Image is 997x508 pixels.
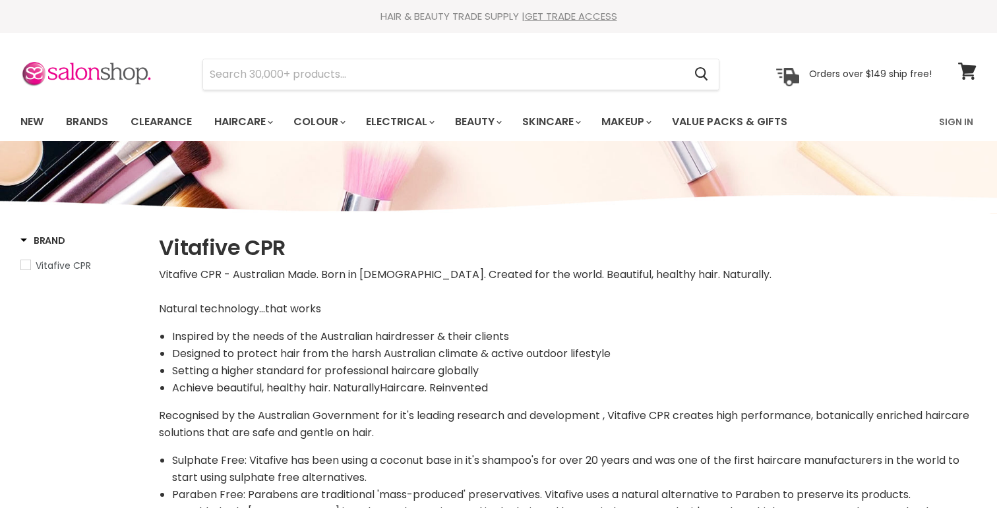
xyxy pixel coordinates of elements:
[121,108,202,136] a: Clearance
[172,380,977,397] li: Achieve beautiful, healthy hair. NaturallyHaircare. Reinvented
[4,103,993,141] nav: Main
[931,108,981,136] a: Sign In
[525,9,617,23] a: GET TRADE ACCESS
[159,234,977,262] h1: Vitafive CPR
[11,103,864,141] ul: Main menu
[20,258,142,273] a: Vitafive CPR
[56,108,118,136] a: Brands
[356,108,442,136] a: Electrical
[172,486,977,503] li: Paraben Free: Parabens are traditional 'mass-produced' preservatives. Vitafive uses a natural alt...
[202,59,719,90] form: Product
[662,108,797,136] a: Value Packs & Gifts
[36,259,91,272] span: Vitafive CPR
[4,10,993,23] div: HAIR & BEAUTY TRADE SUPPLY |
[172,345,977,362] li: Designed to protect hair from the harsh Australian climate & active outdoor lifestyle
[204,108,281,136] a: Haircare
[684,59,719,90] button: Search
[172,328,977,345] li: Inspired by the needs of the Australian hairdresser & their clients
[445,108,510,136] a: Beauty
[172,362,977,380] li: Setting a higher standard for professional haircare globally
[11,108,53,136] a: New
[284,108,353,136] a: Colour
[591,108,659,136] a: Makeup
[20,234,65,247] h3: Brand
[203,59,684,90] input: Search
[809,68,932,80] p: Orders over $149 ship free!
[172,452,977,486] li: Sulphate Free: Vitafive has been using a coconut base in it's shampoo's for over 20 years and was...
[512,108,589,136] a: Skincare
